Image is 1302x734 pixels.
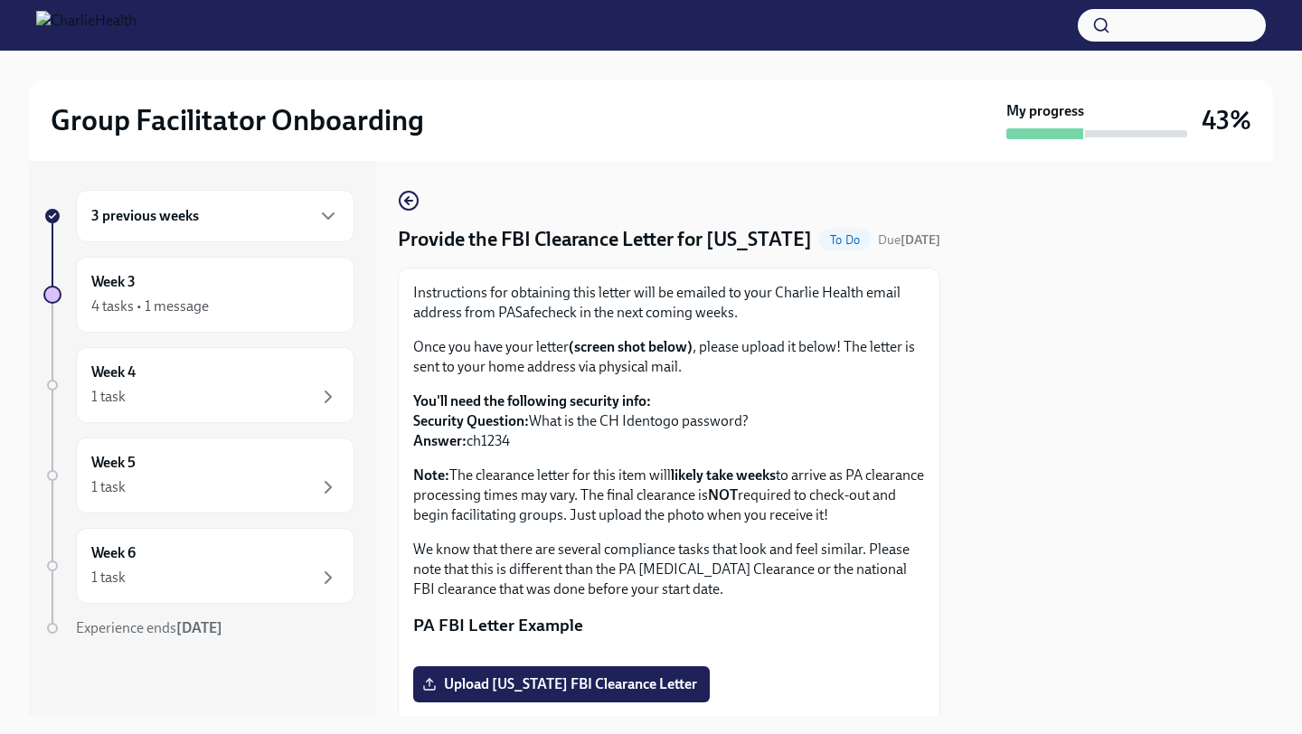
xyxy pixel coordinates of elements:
[413,466,449,484] strong: Note:
[413,392,651,409] strong: You'll need the following security info:
[176,619,222,636] strong: [DATE]
[413,666,710,702] label: Upload [US_STATE] FBI Clearance Letter
[901,232,940,248] strong: [DATE]
[76,190,354,242] div: 3 previous weeks
[91,568,126,588] div: 1 task
[43,257,354,333] a: Week 34 tasks • 1 message
[1006,101,1084,121] strong: My progress
[413,412,529,429] strong: Security Question:
[413,466,925,525] p: The clearance letter for this item will to arrive as PA clearance processing times may vary. The ...
[413,283,925,323] p: Instructions for obtaining this letter will be emailed to your Charlie Health email address from ...
[43,438,354,513] a: Week 51 task
[91,206,199,226] h6: 3 previous weeks
[91,362,136,382] h6: Week 4
[91,477,126,497] div: 1 task
[91,453,136,473] h6: Week 5
[91,543,136,563] h6: Week 6
[413,337,925,377] p: Once you have your letter , please upload it below! The letter is sent to your home address via p...
[43,347,354,423] a: Week 41 task
[51,102,424,138] h2: Group Facilitator Onboarding
[426,675,697,693] span: Upload [US_STATE] FBI Clearance Letter
[413,614,925,637] p: PA FBI Letter Example
[91,272,136,292] h6: Week 3
[43,528,354,604] a: Week 61 task
[398,226,812,253] h4: Provide the FBI Clearance Letter for [US_STATE]
[671,466,776,484] strong: likely take weeks
[878,232,940,248] span: Due
[413,391,925,451] p: What is the CH Identogo password? ch1234
[569,338,693,355] strong: (screen shot below)
[413,540,925,599] p: We know that there are several compliance tasks that look and feel similar. Please note that this...
[91,387,126,407] div: 1 task
[91,296,209,316] div: 4 tasks • 1 message
[708,486,738,503] strong: NOT
[413,432,467,449] strong: Answer:
[76,619,222,636] span: Experience ends
[36,11,137,40] img: CharlieHealth
[1202,104,1251,136] h3: 43%
[819,233,871,247] span: To Do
